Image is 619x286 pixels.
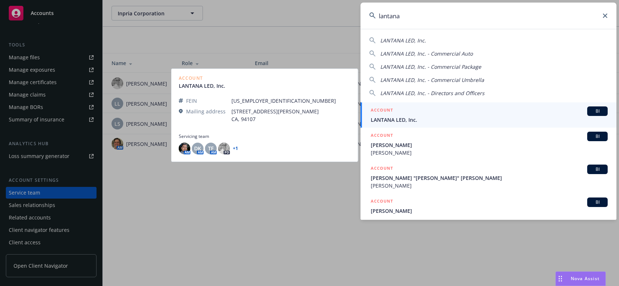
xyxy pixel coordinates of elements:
span: [PERSON_NAME] [371,141,608,149]
span: LANTANA LED, Inc. - Directors and Officers [380,90,484,97]
span: [PERSON_NAME] "[PERSON_NAME]" [PERSON_NAME] [371,174,608,182]
h5: ACCOUNT [371,165,393,173]
h5: ACCOUNT [371,106,393,115]
span: LANTANA LED, Inc. - Commercial Umbrella [380,76,484,83]
span: [PERSON_NAME] [371,207,608,215]
a: ACCOUNTBI[PERSON_NAME] "[PERSON_NAME]" [PERSON_NAME][PERSON_NAME] [361,161,616,193]
a: ACCOUNTBI[PERSON_NAME][PERSON_NAME] [361,128,616,161]
span: BI [590,108,605,114]
button: Nova Assist [555,271,606,286]
span: LANTANA LED, Inc. [380,37,426,44]
span: LANTANA LED, Inc. [371,116,608,124]
span: Nova Assist [571,275,600,282]
span: LANTANA LED, Inc. - Commercial Auto [380,50,473,57]
span: BI [590,133,605,140]
span: [PERSON_NAME] [371,182,608,189]
span: BI [590,166,605,173]
span: BI [590,199,605,206]
div: Drag to move [556,272,565,286]
h5: ACCOUNT [371,197,393,206]
a: ACCOUNTBI[PERSON_NAME] [361,193,616,219]
a: ACCOUNTBILANTANA LED, Inc. [361,102,616,128]
input: Search... [361,3,616,29]
h5: ACCOUNT [371,132,393,140]
span: LANTANA LED, Inc. - Commercial Package [380,63,481,70]
span: [PERSON_NAME] [371,149,608,157]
